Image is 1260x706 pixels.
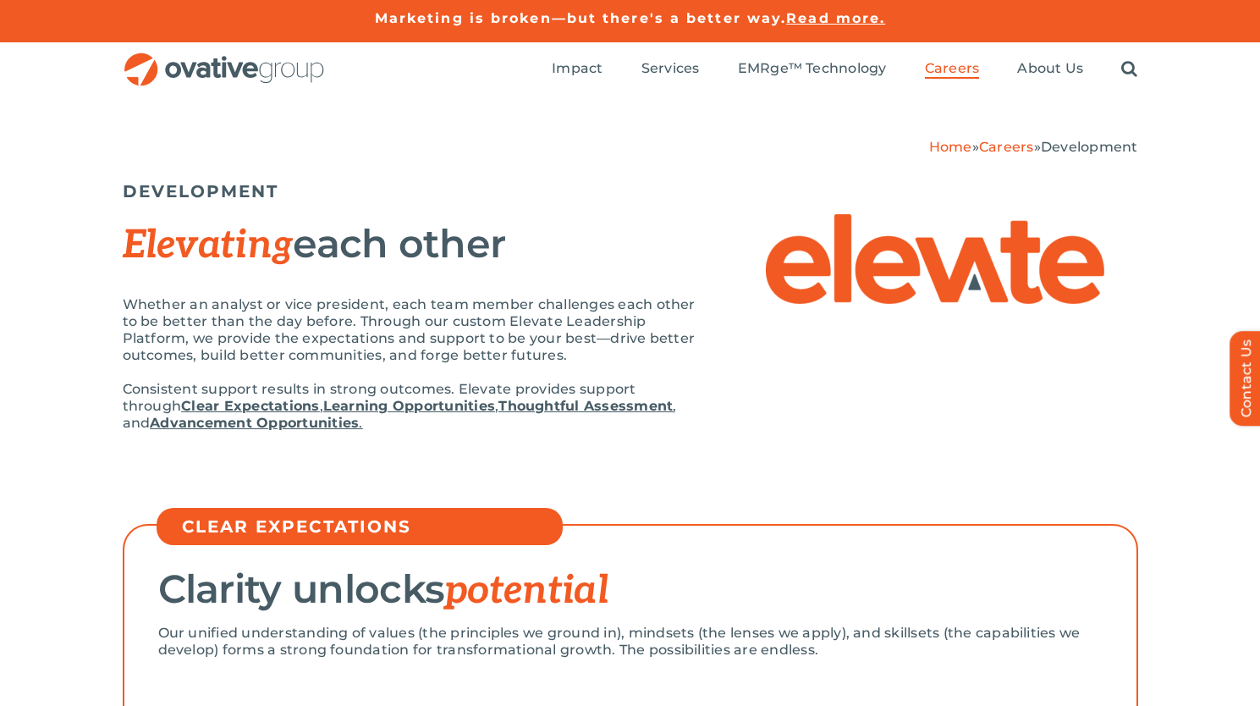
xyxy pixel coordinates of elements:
a: Services [641,60,700,79]
a: EMRge™ Technology [738,60,887,79]
h5: DEVELOPMENT [123,181,1138,201]
nav: Menu [552,42,1137,97]
a: Impact [552,60,602,79]
a: Read more. [786,10,885,26]
a: Marketing is broken—but there's a better way. [375,10,787,26]
span: , and [123,398,677,431]
a: Careers [925,60,980,79]
a: Advancement Opportunities. [150,415,362,431]
a: Search [1121,60,1137,79]
h5: CLEAR EXPECTATIONS [182,516,554,537]
span: About Us [1017,60,1083,77]
img: Elevate – Elevate Logo [766,214,1104,304]
span: , [320,398,323,414]
a: Learning Opportunities [323,398,495,414]
span: EMRge™ Technology [738,60,887,77]
p: Our unified understanding of values (the principles we ground in), mindsets (the lenses we apply)... [158,625,1103,659]
a: Clear Expectations [181,398,319,414]
a: Careers [979,139,1034,155]
a: Thoughtful Assessment [498,398,673,414]
strong: Advancement Opportunities [150,415,359,431]
h2: Clarity unlocks [158,568,1103,612]
span: potential [444,567,608,615]
span: Development [1041,139,1138,155]
p: Consistent support results in strong outcomes. Elevate provides support through [123,381,698,432]
span: , [495,398,498,414]
a: OG_Full_horizontal_RGB [123,51,326,67]
a: About Us [1017,60,1083,79]
span: » » [929,139,1138,155]
span: Services [641,60,700,77]
span: Elevating [123,222,294,269]
a: Home [929,139,972,155]
span: Impact [552,60,602,77]
span: Careers [925,60,980,77]
h2: each other [123,223,698,267]
p: Whether an analyst or vice president, each team member challenges each other to be better than th... [123,296,698,364]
